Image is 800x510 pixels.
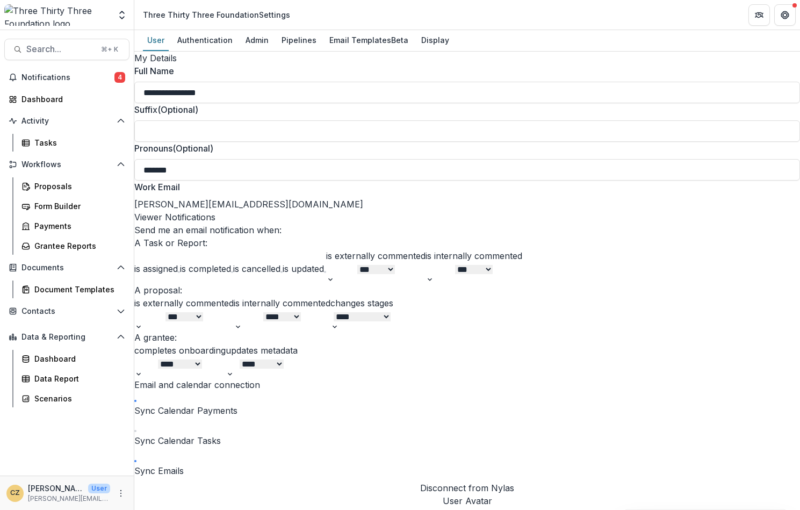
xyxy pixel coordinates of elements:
[417,32,453,48] div: Display
[4,112,129,130] button: Open Activity
[4,4,110,26] img: Three Thirty Three Foundation logo
[277,30,321,51] a: Pipelines
[34,373,121,384] div: Data Report
[88,484,110,493] p: User
[143,30,169,51] a: User
[21,333,112,342] span: Data & Reporting
[134,345,226,356] label: completes onboarding
[325,30,413,51] a: Email Templates Beta
[134,284,800,297] h3: A proposal:
[34,284,121,295] div: Document Templates
[134,236,800,249] h3: A Task or Report:
[34,181,121,192] div: Proposals
[139,7,294,23] nav: breadcrumb
[134,434,800,447] p: Sync Calendar Tasks
[134,182,180,192] span: Work Email
[134,464,800,477] p: Sync Emails
[17,350,129,368] a: Dashboard
[17,134,129,152] a: Tasks
[4,39,129,60] button: Search...
[21,160,112,169] span: Workflows
[34,353,121,364] div: Dashboard
[17,370,129,387] a: Data Report
[134,211,800,224] h2: Viewer Notifications
[4,90,129,108] a: Dashboard
[774,4,796,26] button: Get Help
[241,32,273,48] div: Admin
[17,281,129,298] a: Document Templates
[134,104,157,115] span: Suffix
[134,181,800,211] div: [PERSON_NAME][EMAIL_ADDRESS][DOMAIN_NAME]
[330,298,393,308] label: changes stages
[34,393,121,404] div: Scenarios
[4,156,129,173] button: Open Workflows
[134,263,178,274] label: is assigned
[283,263,324,274] label: is updated
[391,34,408,46] span: Beta
[134,378,800,391] h2: Email and calendar connection
[233,263,280,274] label: is cancelled
[114,72,125,83] span: 4
[17,390,129,407] a: Scenarios
[234,298,330,308] label: is internally commented
[226,345,298,356] label: updates metadata
[26,44,95,54] span: Search...
[277,32,321,48] div: Pipelines
[34,220,121,232] div: Payments
[134,143,172,154] span: Pronouns
[134,225,282,235] span: Send me an email notification when:
[34,137,121,148] div: Tasks
[134,298,234,308] label: is externally commented
[173,32,237,48] div: Authentication
[21,94,121,105] div: Dashboard
[17,177,129,195] a: Proposals
[143,32,169,48] div: User
[114,487,127,500] button: More
[28,483,84,494] p: [PERSON_NAME]
[134,404,800,417] p: Sync Calendar Payments
[99,44,120,55] div: ⌘ + K
[17,237,129,255] a: Grantee Reports
[114,4,129,26] button: Open entity switcher
[28,494,110,504] p: [PERSON_NAME][EMAIL_ADDRESS][DOMAIN_NAME]
[157,104,198,115] span: (Optional)
[4,259,129,276] button: Open Documents
[17,217,129,235] a: Payments
[241,30,273,51] a: Admin
[748,4,770,26] button: Partners
[134,66,174,76] span: Full Name
[4,328,129,346] button: Open Data & Reporting
[4,303,129,320] button: Open Contacts
[134,52,800,64] h2: My Details
[17,197,129,215] a: Form Builder
[180,263,231,274] label: is completed
[134,331,800,344] h3: A grantee:
[10,490,20,497] div: Christine Zachai
[417,30,453,51] a: Display
[143,9,290,20] div: Three Thirty Three Foundation Settings
[173,30,237,51] a: Authentication
[443,494,492,507] h2: User Avatar
[134,482,800,494] button: Disconnect from Nylas
[326,250,426,261] label: is externally commented
[4,69,129,86] button: Notifications4
[426,250,522,261] label: is internally commented
[34,240,121,252] div: Grantee Reports
[172,143,213,154] span: (Optional)
[21,117,112,126] span: Activity
[34,200,121,212] div: Form Builder
[325,32,413,48] div: Email Templates
[21,73,114,82] span: Notifications
[21,263,112,272] span: Documents
[21,307,112,316] span: Contacts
